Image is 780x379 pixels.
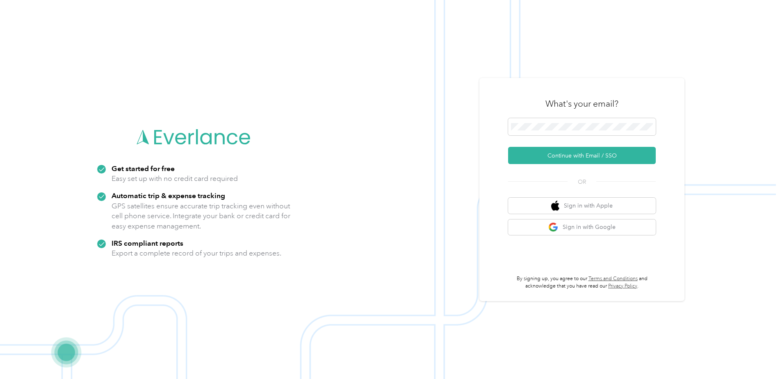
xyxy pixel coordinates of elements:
[112,239,183,247] strong: IRS compliant reports
[508,147,656,164] button: Continue with Email / SSO
[548,222,559,233] img: google logo
[112,191,225,200] strong: Automatic trip & expense tracking
[551,201,559,211] img: apple logo
[545,98,618,110] h3: What's your email?
[734,333,780,379] iframe: Everlance-gr Chat Button Frame
[112,164,175,173] strong: Get started for free
[112,174,238,184] p: Easy set up with no credit card required
[588,276,638,282] a: Terms and Conditions
[112,248,281,258] p: Export a complete record of your trips and expenses.
[508,219,656,235] button: google logoSign in with Google
[568,178,596,186] span: OR
[112,201,291,231] p: GPS satellites ensure accurate trip tracking even without cell phone service. Integrate your bank...
[508,275,656,290] p: By signing up, you agree to our and acknowledge that you have read our .
[508,198,656,214] button: apple logoSign in with Apple
[608,283,637,289] a: Privacy Policy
